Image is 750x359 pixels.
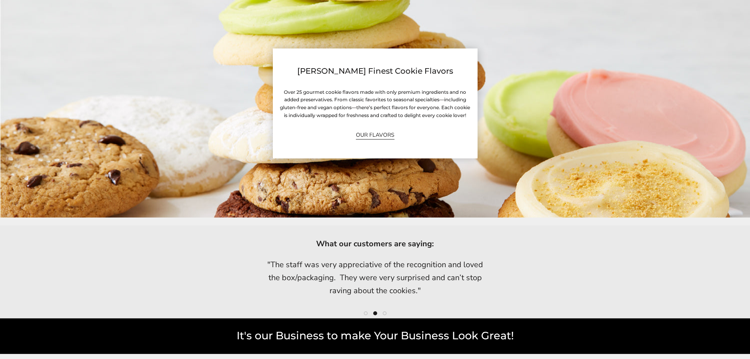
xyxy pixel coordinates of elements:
[279,88,472,119] h6: Over 25 gourmet cookie flavors made with only premium ingredients and no added preservatives. Fro...
[316,238,434,249] strong: What our customers are saying:
[267,258,483,297] p: "The staff was very appreciative of the recognition and loved the box/packaging. They were very s...
[6,329,81,353] iframe: Sign Up via Text for Offers
[279,65,472,78] h3: [PERSON_NAME] Finest Cookie Flavors
[356,130,394,140] a: OUR FLAVORS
